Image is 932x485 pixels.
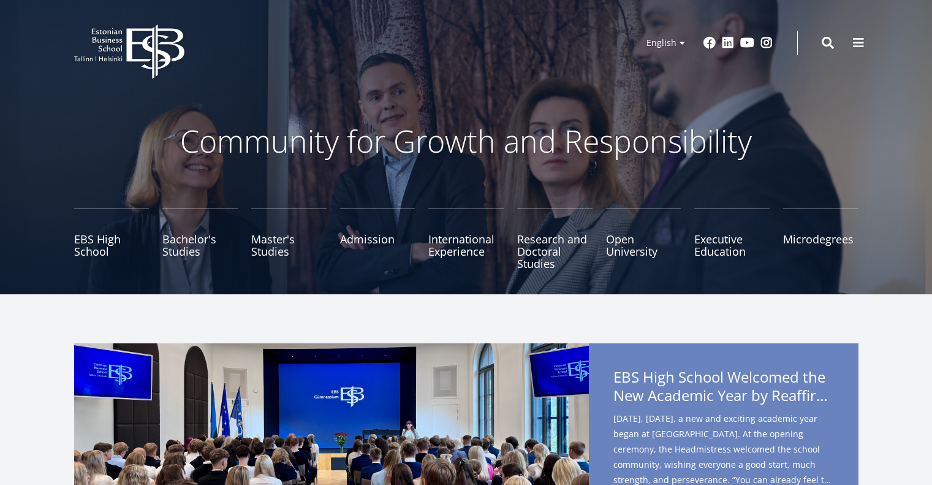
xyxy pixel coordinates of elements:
[142,123,791,159] p: Community for Growth and Responsibility
[606,208,681,270] a: Open University
[760,37,773,49] a: Instagram
[428,208,504,270] a: International Experience
[694,208,770,270] a: Executive Education
[340,208,415,270] a: Admission
[74,208,150,270] a: EBS High School
[613,368,834,408] span: EBS High School Welcomed the
[740,37,754,49] a: Youtube
[162,208,238,270] a: Bachelor's Studies
[613,386,834,405] span: New Academic Year by Reaffirming Its Core Values
[703,37,716,49] a: Facebook
[517,208,593,270] a: Research and Doctoral Studies
[783,208,858,270] a: Microdegrees
[722,37,734,49] a: Linkedin
[251,208,327,270] a: Master's Studies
